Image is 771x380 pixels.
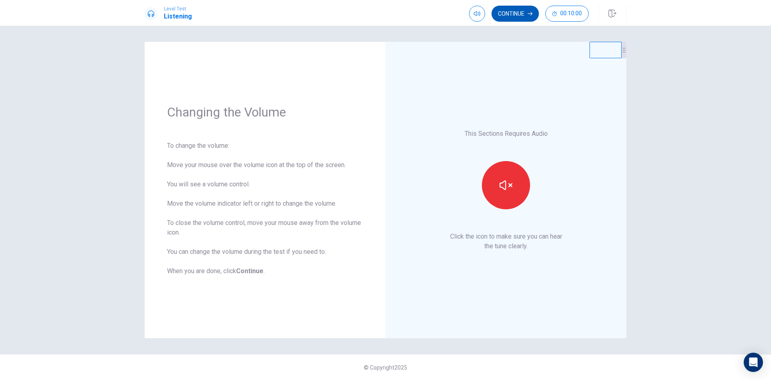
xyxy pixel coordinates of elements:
div: Open Intercom Messenger [744,353,763,372]
span: 00:10:00 [560,10,582,17]
div: To change the volume: Move your mouse over the volume icon at the top of the screen. You will see... [167,141,363,276]
h1: Listening [164,12,192,21]
span: Level Test [164,6,192,12]
button: Continue [492,6,539,22]
h1: Changing the Volume [167,104,363,120]
p: Click the icon to make sure you can hear the tune clearly. [450,232,562,251]
span: © Copyright 2025 [364,364,407,371]
p: This Sections Requires Audio [465,129,548,139]
b: Continue [236,267,263,275]
button: 00:10:00 [545,6,589,22]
